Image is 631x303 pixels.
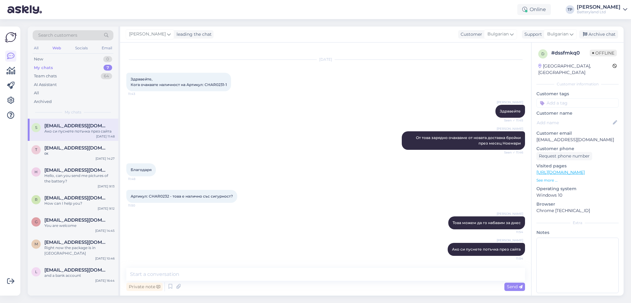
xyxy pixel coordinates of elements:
span: m [35,242,38,246]
span: Seen ✓ 11:46 [500,150,523,155]
span: svetlin.atanasov@itworks.bg [44,123,108,129]
div: [DATE] 10:46 [95,256,115,261]
div: [PERSON_NAME] [577,5,621,10]
input: Add name [537,119,612,126]
div: Archive chat [579,30,618,39]
span: homeinliguria@gmail.com [44,167,108,173]
p: Visited pages [536,163,619,169]
p: Customer name [536,110,619,117]
input: Add a tag [536,98,619,108]
div: 0 [103,56,112,62]
span: l [35,269,37,274]
div: Archived [34,99,52,105]
a: [PERSON_NAME]Batteryland Ltd [577,5,627,14]
div: [DATE] 16:44 [95,278,115,283]
div: Hello, can you send me pictures of the battery? [44,173,115,184]
p: See more ... [536,178,619,183]
div: # dssfmkq0 [551,49,590,57]
span: Ако си пуснете потъчка през сайта [452,247,521,252]
div: All [33,44,40,52]
span: Здравейте [500,109,521,113]
span: Артикул: CHAR0232 - това е налично със сигурност? [131,194,233,199]
div: leading the chat [174,31,212,38]
div: How can I help you? [44,201,115,206]
div: My chats [34,65,53,71]
span: 11:48 [128,177,151,181]
span: riazahmad6249200@gmail.com [44,195,108,201]
div: and a bank account [44,273,115,278]
div: [DATE] 9:12 [98,206,115,211]
p: Customer tags [536,91,619,97]
div: Online [517,4,551,15]
div: [DATE] 9:13 [98,184,115,189]
p: Chrome [TECHNICAL_ID] [536,207,619,214]
p: Windows 10 [536,192,619,199]
div: Customer [458,31,482,38]
span: giannissta69@gmail.com [44,217,108,223]
span: 11:54 [500,256,523,261]
span: Bulgarian [487,31,509,38]
div: [DATE] 14:45 [95,228,115,233]
div: TP [566,5,574,14]
div: [GEOGRAPHIC_DATA], [GEOGRAPHIC_DATA] [538,63,613,76]
div: 7 [104,65,112,71]
div: Customer information [536,81,619,87]
img: Askly Logo [5,31,17,43]
div: Request phone number [536,152,592,160]
span: h [35,170,38,174]
span: Seen ✓ 11:45 [500,118,523,123]
div: Team chats [34,73,57,79]
span: Благодаря [131,167,152,172]
span: Offline [590,50,617,56]
span: [PERSON_NAME] [497,211,523,216]
span: 11:50 [128,203,151,208]
div: οκ [44,151,115,156]
span: [PERSON_NAME] [497,100,523,104]
p: Browser [536,201,619,207]
span: My chats [65,109,81,115]
span: От това зарядно очакваме от новата доставка бройки през месец Ноември [416,135,522,145]
p: Operating system [536,186,619,192]
div: You are welcome [44,223,115,228]
span: Search customers [38,32,77,39]
div: Support [522,31,542,38]
div: [DATE] [126,57,525,62]
span: teonatiotis@gmail.com [44,145,108,151]
div: [DATE] 11:48 [96,134,115,139]
span: 11:54 [500,230,523,234]
span: makenainga@gmail.com [44,240,108,245]
div: 64 [101,73,112,79]
div: Right now the package is in [GEOGRAPHIC_DATA] [44,245,115,256]
div: Socials [74,44,89,52]
div: All [34,90,39,96]
span: Bulgarian [547,31,568,38]
div: Batteryland Ltd [577,10,621,14]
span: Здравейте, Кога очаквате наличност на Артикул: CHAR0231-1 [131,77,227,87]
div: Email [100,44,113,52]
span: 11:43 [128,92,151,96]
span: larisa.simona40@gmail.com [44,267,108,273]
div: Private note [126,283,163,291]
span: [PERSON_NAME] [129,31,166,38]
div: [DATE] 14:27 [96,156,115,161]
p: Notes [536,229,619,236]
a: [URL][DOMAIN_NAME] [536,170,585,175]
span: Send [507,284,523,289]
p: Customer phone [536,145,619,152]
div: Extra [536,220,619,226]
div: New [34,56,43,62]
p: Customer email [536,130,619,137]
p: [EMAIL_ADDRESS][DOMAIN_NAME] [536,137,619,143]
span: t [35,147,37,152]
span: s [35,125,37,130]
span: r [35,197,38,202]
span: Това можем да го набавим за днес [453,220,521,225]
span: [PERSON_NAME] [497,126,523,131]
span: g [35,219,38,224]
div: Web [51,44,62,52]
div: Ако си пуснете потъчка през сайта [44,129,115,134]
div: AI Assistant [34,82,57,88]
span: d [541,51,544,56]
span: [PERSON_NAME] [497,238,523,243]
